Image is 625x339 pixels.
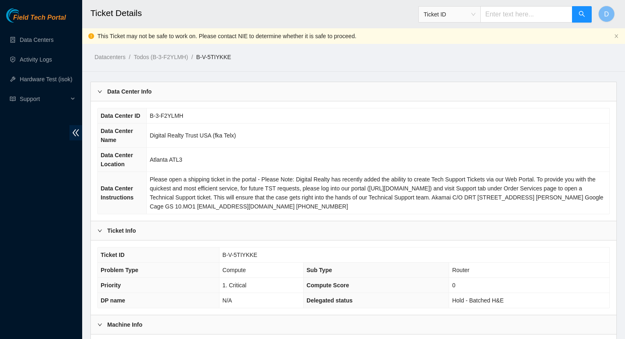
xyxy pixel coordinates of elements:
[101,267,138,273] span: Problem Type
[129,54,130,60] span: /
[150,132,236,139] span: Digital Realty Trust USA (fka Telx)
[13,14,66,22] span: Field Tech Portal
[572,6,592,23] button: search
[614,34,619,39] button: close
[196,54,231,60] a: B-V-5TIYKKE
[101,152,133,167] span: Data Center Location
[579,11,585,18] span: search
[222,297,232,304] span: N/A
[101,252,125,258] span: Ticket ID
[91,82,616,101] div: Data Center Info
[598,6,615,22] button: D
[604,9,609,19] span: D
[97,322,102,327] span: right
[101,128,133,143] span: Data Center Name
[452,297,503,304] span: Hold - Batched H&E
[150,112,183,119] span: B-3-F2YLMH
[307,297,353,304] span: Delegated status
[91,221,616,240] div: Ticket Info
[97,228,102,233] span: right
[107,320,143,329] b: Machine Info
[20,91,68,107] span: Support
[307,267,332,273] span: Sub Type
[452,282,455,289] span: 0
[20,76,72,82] a: Hardware Test (isok)
[452,267,469,273] span: Router
[10,96,16,102] span: read
[480,6,572,23] input: Enter text here...
[95,54,125,60] a: Datacenters
[6,8,42,23] img: Akamai Technologies
[307,282,349,289] span: Compute Score
[150,156,182,163] span: Atlanta ATL3
[6,15,66,25] a: Akamai TechnologiesField Tech Portal
[101,112,140,119] span: Data Center ID
[101,282,121,289] span: Priority
[101,297,125,304] span: DP name
[191,54,193,60] span: /
[20,56,52,63] a: Activity Logs
[20,37,53,43] a: Data Centers
[150,176,603,210] span: Please open a shipping ticket in the portal - Please Note: Digital Realty has recently added the ...
[97,89,102,94] span: right
[107,87,152,96] b: Data Center Info
[222,252,257,258] span: B-V-5TIYKKE
[107,226,136,235] b: Ticket Info
[69,125,82,140] span: double-left
[91,315,616,334] div: Machine Info
[424,8,475,21] span: Ticket ID
[134,54,188,60] a: Todos (B-3-F2YLMH)
[222,267,246,273] span: Compute
[222,282,246,289] span: 1. Critical
[101,185,134,201] span: Data Center Instructions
